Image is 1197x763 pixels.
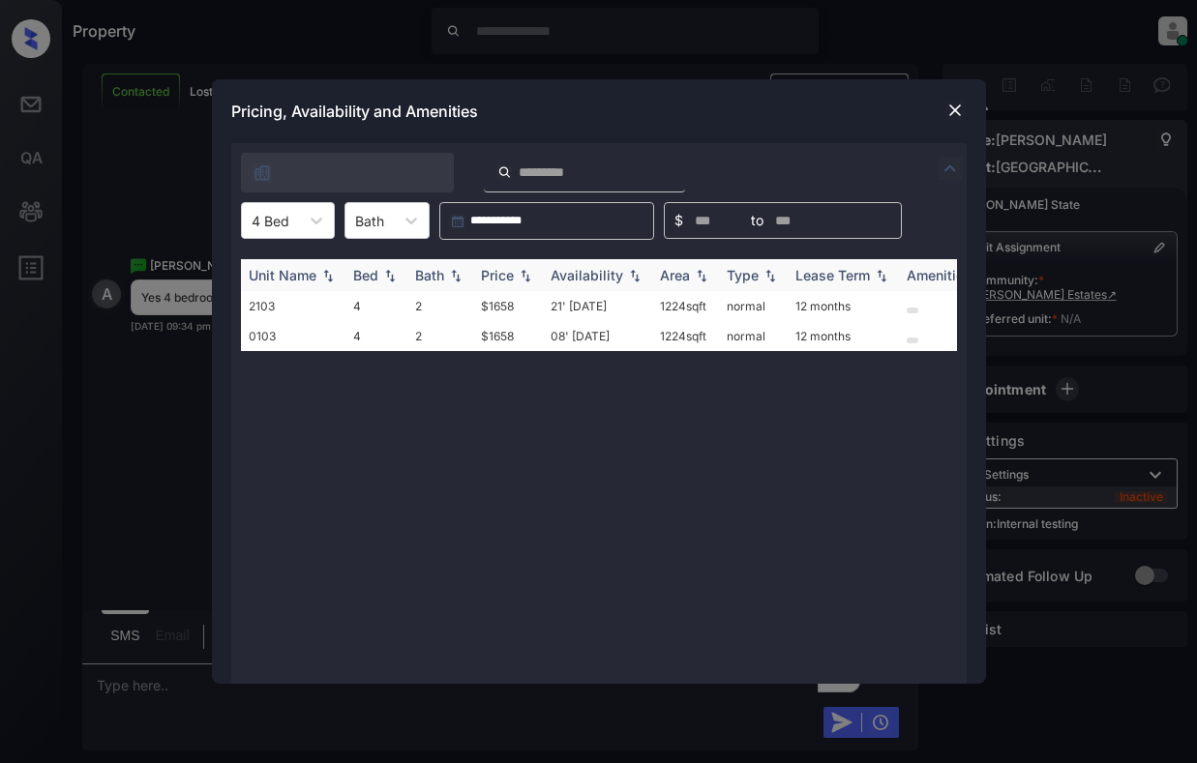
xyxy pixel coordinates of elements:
td: 1224 sqft [652,321,719,351]
img: icon-zuma [253,163,272,183]
img: sorting [318,269,338,282]
div: Availability [551,267,623,283]
td: 12 months [788,321,899,351]
img: icon-zuma [497,163,512,181]
div: Area [660,267,690,283]
td: normal [719,291,788,321]
img: sorting [625,269,644,282]
td: 21' [DATE] [543,291,652,321]
div: Type [727,267,759,283]
td: normal [719,321,788,351]
td: 4 [345,321,407,351]
div: Price [481,267,514,283]
td: $1658 [473,321,543,351]
div: Unit Name [249,267,316,283]
img: sorting [516,269,535,282]
td: 2 [407,291,473,321]
td: 1224 sqft [652,291,719,321]
img: sorting [872,269,891,282]
img: sorting [380,269,400,282]
div: Amenities [907,267,972,283]
img: sorting [692,269,711,282]
td: 12 months [788,291,899,321]
div: Bath [415,267,444,283]
img: icon-zuma [939,157,962,180]
span: $ [674,210,683,231]
div: Pricing, Availability and Amenities [212,79,986,143]
td: 08' [DATE] [543,321,652,351]
img: close [945,101,965,120]
span: to [751,210,763,231]
div: Lease Term [795,267,870,283]
div: Bed [353,267,378,283]
td: $1658 [473,291,543,321]
td: 2 [407,321,473,351]
img: sorting [446,269,465,282]
img: sorting [761,269,780,282]
td: 2103 [241,291,345,321]
td: 0103 [241,321,345,351]
td: 4 [345,291,407,321]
